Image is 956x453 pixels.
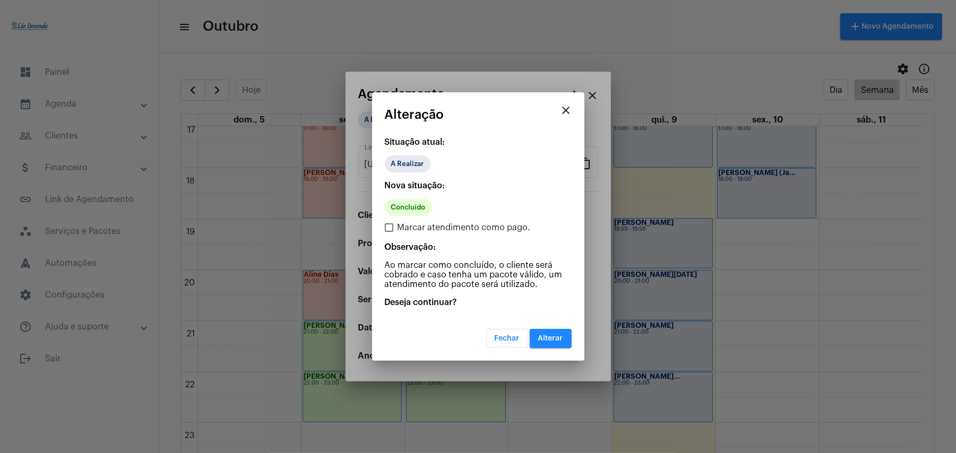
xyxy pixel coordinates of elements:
[560,104,573,117] mat-icon: close
[385,298,572,307] p: Deseja continuar?
[538,335,563,342] span: Alterar
[398,221,531,234] span: Marcar atendimento como pago.
[385,181,572,190] p: Nova situação:
[530,329,572,348] button: Alterar
[385,242,572,252] p: Observação:
[385,155,430,172] mat-chip: A Realizar
[495,335,520,342] span: Fechar
[385,137,572,147] p: Situação atual:
[385,260,572,289] p: Ao marcar como concluído, o cliente será cobrado e caso tenha um pacote válido, um atendimento do...
[385,199,432,216] mat-chip: Concluído
[486,329,528,348] button: Fechar
[385,108,444,121] span: Alteração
